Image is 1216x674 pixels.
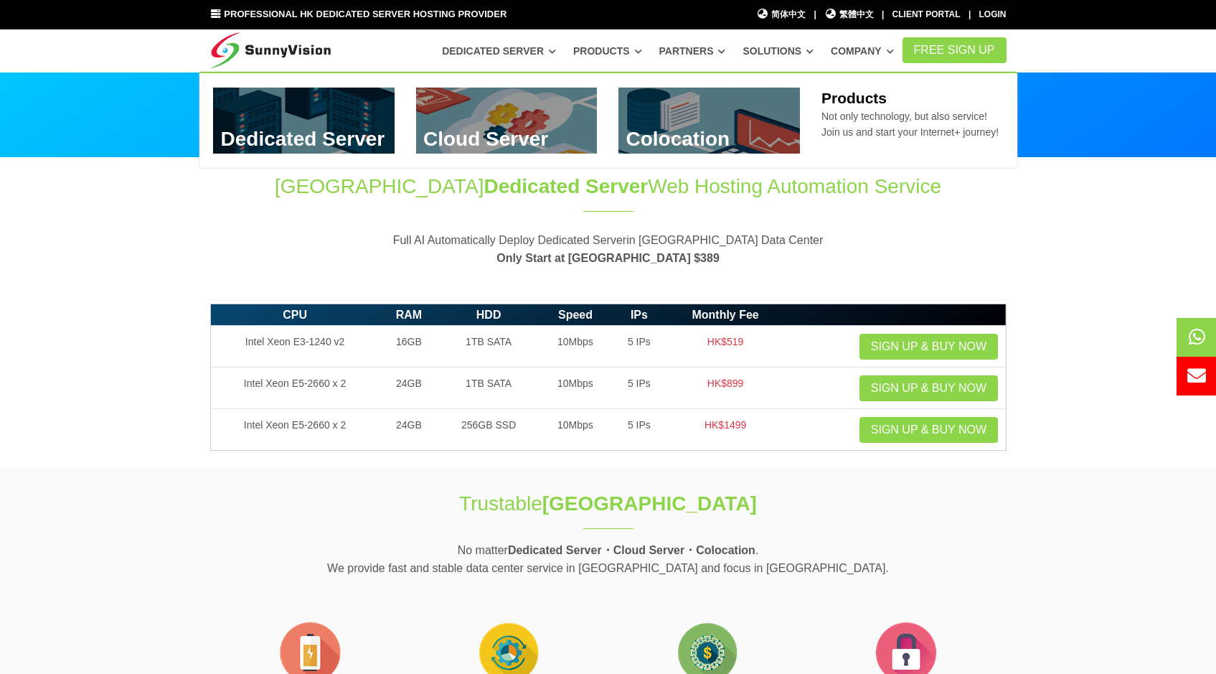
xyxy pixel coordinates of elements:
[442,38,556,64] a: Dedicated Server
[210,409,380,451] td: Intel Xeon E5-2660 x 2
[968,8,971,22] li: |
[380,326,439,368] td: 16GB
[666,368,784,409] td: HK$899
[666,304,784,326] th: Monthly Fee
[380,304,439,326] th: RAM
[612,368,666,409] td: 5 IPs
[666,409,784,451] td: HK$1499
[859,375,998,401] a: Sign up & Buy Now
[210,304,380,326] th: CPU
[612,326,666,368] td: 5 IPs
[573,38,642,64] a: Products
[380,368,439,409] td: 24GB
[496,252,720,264] strong: Only Start at [GEOGRAPHIC_DATA] $389
[902,37,1007,63] a: FREE Sign Up
[659,38,726,64] a: Partners
[438,368,539,409] td: 1TB SATA
[757,8,806,22] a: 简体中文
[484,175,648,197] span: Dedicated Server
[438,326,539,368] td: 1TB SATA
[821,90,887,106] b: Products
[380,409,439,451] td: 24GB
[979,9,1007,19] a: Login
[612,409,666,451] td: 5 IPs
[612,304,666,326] th: IPs
[824,8,874,22] a: 繁體中文
[882,8,884,22] li: |
[210,231,1007,268] p: Full AI Automatically Deploy Dedicated Serverin [GEOGRAPHIC_DATA] Data Center
[859,334,998,360] a: Sign up & Buy Now
[814,8,816,22] li: |
[542,492,757,515] strong: [GEOGRAPHIC_DATA]
[892,9,961,19] a: Client Portal
[859,417,998,443] a: Sign up & Buy Now
[831,38,894,64] a: Company
[369,490,847,518] h1: Trustable
[210,172,1007,200] h1: [GEOGRAPHIC_DATA] Web Hosting Automation Service
[199,72,1017,168] div: Dedicated Server
[438,304,539,326] th: HDD
[743,38,814,64] a: Solutions
[210,326,380,368] td: Intel Xeon E3-1240 v2
[224,9,506,19] span: Professional HK Dedicated Server Hosting Provider
[508,544,755,556] strong: Dedicated Server・Cloud Server・Colocation
[539,326,612,368] td: 10Mbps
[539,304,612,326] th: Speed
[821,111,999,138] span: Not only technology, but also service! Join us and start your Internet+ journey!
[210,368,380,409] td: Intel Xeon E5-2660 x 2
[210,541,1007,578] p: No matter . We provide fast and stable data center service in [GEOGRAPHIC_DATA] and focus in [GEO...
[438,409,539,451] td: 256GB SSD
[666,326,784,368] td: HK$519
[539,368,612,409] td: 10Mbps
[539,409,612,451] td: 10Mbps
